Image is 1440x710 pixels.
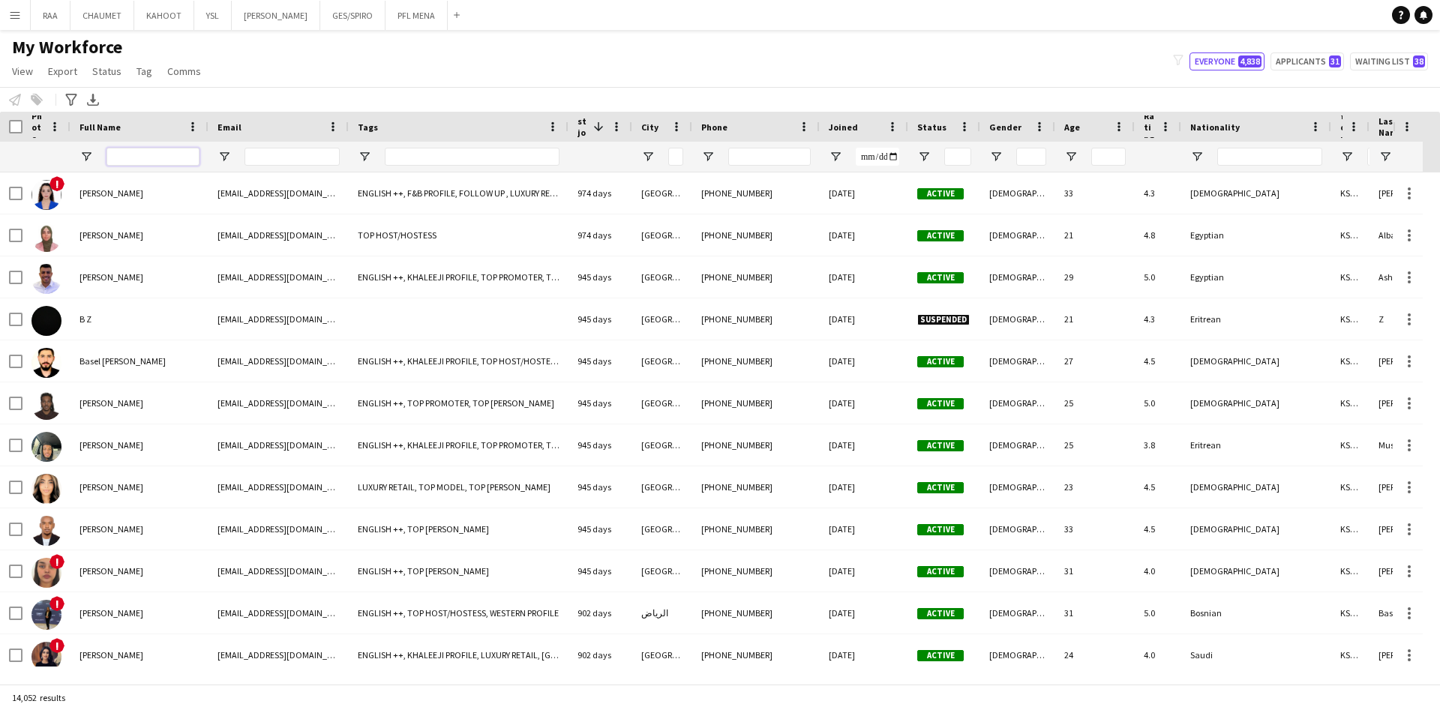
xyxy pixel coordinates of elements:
span: Tags [358,121,378,133]
img: B Z [31,306,61,336]
div: [PHONE_NUMBER] [692,340,820,382]
span: Status [92,64,121,78]
div: [EMAIL_ADDRESS][DOMAIN_NAME] [208,340,349,382]
div: 3.8 [1135,424,1181,466]
div: [DEMOGRAPHIC_DATA] [1181,340,1331,382]
button: [PERSON_NAME] [232,1,320,30]
div: Egyptian [1181,214,1331,256]
span: Workforce ID [1340,65,1342,189]
img: Basel ElFar [31,348,61,378]
span: City [641,121,658,133]
div: Eritrean [1181,298,1331,340]
div: 4.0 [1135,634,1181,676]
span: Active [917,524,964,535]
div: 945 days [568,298,632,340]
div: [DEMOGRAPHIC_DATA] [1181,382,1331,424]
div: ENGLISH ++, TOP HOST/HOSTESS, WESTERN PROFILE [349,592,568,634]
span: [PERSON_NAME] [79,565,143,577]
input: Full Name Filter Input [106,148,199,166]
button: GES/SPIRO [320,1,385,30]
div: [EMAIL_ADDRESS][DOMAIN_NAME] [208,592,349,634]
div: 945 days [568,550,632,592]
span: View [12,64,33,78]
div: [PHONE_NUMBER] [692,592,820,634]
div: [GEOGRAPHIC_DATA] [632,256,692,298]
button: Open Filter Menu [641,150,655,163]
div: [EMAIL_ADDRESS][DOMAIN_NAME] [208,298,349,340]
div: Saudi [1181,634,1331,676]
div: [GEOGRAPHIC_DATA] [632,550,692,592]
div: [DATE] [820,424,908,466]
span: Export [48,64,77,78]
span: [PERSON_NAME] [79,439,143,451]
div: [DEMOGRAPHIC_DATA] [980,172,1055,214]
span: Rating [1144,110,1154,144]
app-action-btn: Export XLSX [84,91,102,109]
button: Open Filter Menu [217,150,231,163]
div: 974 days [568,214,632,256]
input: Joined Filter Input [856,148,899,166]
div: KSA164 [1331,340,1369,382]
button: RAA [31,1,70,30]
button: Open Filter Menu [79,150,93,163]
span: Nationality [1190,121,1240,133]
div: 945 days [568,466,632,508]
span: Age [1064,121,1080,133]
div: [DEMOGRAPHIC_DATA] [980,634,1055,676]
div: KSA44 [1331,508,1369,550]
div: [EMAIL_ADDRESS][DOMAIN_NAME] [208,550,349,592]
div: [DATE] [820,340,908,382]
div: [PHONE_NUMBER] [692,634,820,676]
div: 29 [1055,256,1135,298]
div: [DEMOGRAPHIC_DATA] [980,382,1055,424]
div: [PHONE_NUMBER] [692,466,820,508]
img: rima mohammad [31,180,61,210]
div: 902 days [568,634,632,676]
div: [DEMOGRAPHIC_DATA] [980,508,1055,550]
div: KSA791 [1331,634,1369,676]
span: [PERSON_NAME] [79,649,143,661]
div: 4.3 [1135,172,1181,214]
span: Active [917,356,964,367]
div: [GEOGRAPHIC_DATA] [632,298,692,340]
div: [DATE] [820,298,908,340]
div: [EMAIL_ADDRESS][DOMAIN_NAME] [208,634,349,676]
a: Tag [130,61,158,81]
div: [DATE] [820,508,908,550]
img: Abdulrahman Ashraf [31,264,61,294]
input: City Filter Input [668,148,683,166]
div: 33 [1055,508,1135,550]
div: ENGLISH ++, KHALEEJI PROFILE, TOP PROMOTER, TOP [PERSON_NAME] [349,256,568,298]
span: Active [917,650,964,661]
button: KAHOOT [134,1,194,30]
span: ! [49,638,64,653]
div: [DEMOGRAPHIC_DATA] [1181,550,1331,592]
div: [EMAIL_ADDRESS][DOMAIN_NAME] [208,508,349,550]
div: 31 [1055,550,1135,592]
span: Active [917,566,964,577]
div: ENGLISH ++, TOP PROMOTER, TOP [PERSON_NAME] [349,382,568,424]
a: View [6,61,39,81]
img: Saleem Abdelrahim [31,516,61,546]
input: Email Filter Input [244,148,340,166]
div: [EMAIL_ADDRESS][DOMAIN_NAME] [208,256,349,298]
span: ! [49,596,64,611]
button: Open Filter Menu [701,150,715,163]
img: MOHAMED Mussa [31,432,61,462]
div: [PHONE_NUMBER] [692,298,820,340]
div: الرياض [632,592,692,634]
span: Active [917,230,964,241]
app-action-btn: Advanced filters [62,91,80,109]
div: 4.5 [1135,466,1181,508]
span: Status [917,121,946,133]
div: 945 days [568,382,632,424]
div: 4.5 [1135,508,1181,550]
div: [GEOGRAPHIC_DATA] [632,634,692,676]
div: ENGLISH ++, TOP [PERSON_NAME] [349,508,568,550]
img: Rawan Adam [31,474,61,504]
div: 5.0 [1135,256,1181,298]
div: [DEMOGRAPHIC_DATA] [980,592,1055,634]
span: Photo [31,110,43,144]
span: Active [917,272,964,283]
button: Open Filter Menu [1190,150,1204,163]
